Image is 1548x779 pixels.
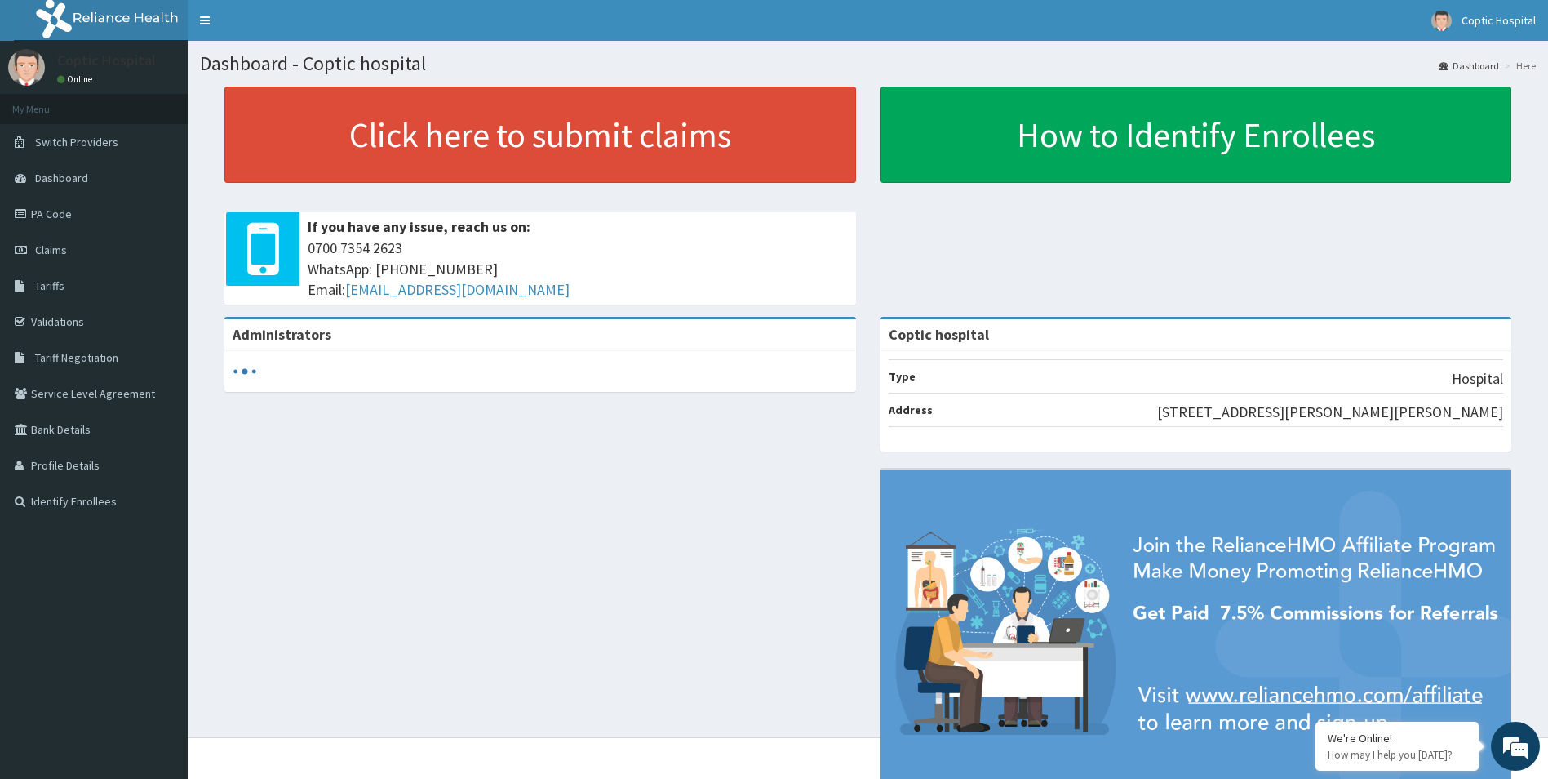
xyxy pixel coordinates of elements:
span: Claims [35,243,67,257]
li: Here [1501,59,1536,73]
p: [STREET_ADDRESS][PERSON_NAME][PERSON_NAME] [1157,402,1503,423]
a: [EMAIL_ADDRESS][DOMAIN_NAME] [345,280,570,299]
b: Administrators [233,325,331,344]
a: Online [57,73,96,85]
b: Type [889,369,916,384]
span: 0700 7354 2623 WhatsApp: [PHONE_NUMBER] Email: [308,238,848,300]
p: How may I help you today? [1328,748,1466,762]
b: If you have any issue, reach us on: [308,217,530,236]
h1: Dashboard - Coptic hospital [200,53,1536,74]
p: Hospital [1452,368,1503,389]
div: We're Online! [1328,731,1466,746]
img: User Image [1431,11,1452,31]
span: Tariffs [35,278,64,293]
svg: audio-loading [233,359,257,384]
strong: Coptic hospital [889,325,989,344]
a: Dashboard [1439,59,1499,73]
img: User Image [8,49,45,86]
span: Tariff Negotiation [35,350,118,365]
a: How to Identify Enrollees [880,87,1512,183]
b: Address [889,403,933,417]
span: Coptic Hospital [1462,13,1536,28]
span: Switch Providers [35,135,118,149]
span: Dashboard [35,171,88,185]
a: Click here to submit claims [224,87,856,183]
p: Coptic Hospital [57,53,156,68]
